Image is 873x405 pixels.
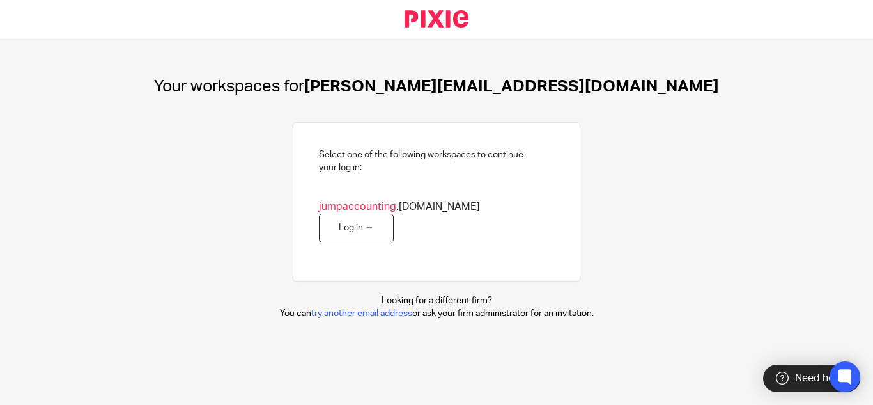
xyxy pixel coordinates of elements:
[319,148,523,175] h2: Select one of the following workspaces to continue your log in:
[280,294,594,321] p: Looking for a different firm? You can or ask your firm administrator for an invitation.
[154,78,304,95] span: Your workspaces for
[763,365,860,392] div: Need help?
[319,202,396,212] span: jumpaccounting
[311,309,412,318] a: try another email address
[319,214,394,242] a: Log in →
[154,77,719,97] h1: [PERSON_NAME][EMAIL_ADDRESS][DOMAIN_NAME]
[319,200,480,214] span: .[DOMAIN_NAME]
